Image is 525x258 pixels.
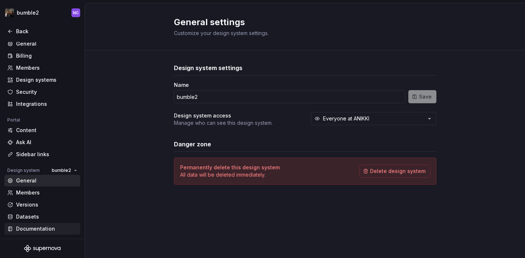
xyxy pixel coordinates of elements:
div: Members [16,189,77,196]
p: Manage who can see this design system. [174,119,273,127]
div: General [16,40,77,47]
div: Integrations [16,100,77,108]
a: Sidebar links [4,149,80,160]
a: Versions [4,199,80,211]
svg: Supernova Logo [24,245,61,252]
div: Billing [16,52,77,59]
a: Billing [4,50,80,62]
div: Documentation [16,225,77,232]
h4: Design system access [174,112,231,119]
h3: Danger zone [174,140,211,149]
a: Members [4,187,80,199]
div: Portal [4,116,23,124]
a: Integrations [4,98,80,110]
a: Content [4,124,80,136]
span: Delete design system [370,167,425,175]
div: Members [16,64,77,72]
div: Design system [4,166,43,175]
div: Everyone at ANIKKI [323,115,369,122]
div: Security [16,88,77,96]
a: Design systems [4,74,80,86]
a: Datasets [4,211,80,223]
h2: General settings [174,16,428,28]
a: Security [4,86,80,98]
a: Ask AI [4,136,80,148]
button: Everyone at ANIKKI [311,112,436,125]
a: Documentation [4,223,80,235]
p: All data will be deleted immediately. [180,171,280,178]
button: bumble2NC [1,5,83,21]
div: Versions [16,201,77,208]
img: 6406f678-1b55-468d-98ac-69dd53595fce.png [5,8,14,17]
div: Datasets [16,213,77,220]
h3: Design system settings [174,63,242,72]
label: Name [174,81,189,89]
div: NC [73,10,79,16]
button: Delete design system [359,165,430,178]
div: Design systems [16,76,77,84]
div: Sidebar links [16,151,77,158]
div: bumble2 [17,9,39,16]
a: General [4,175,80,186]
a: Back [4,26,80,37]
div: Back [16,28,77,35]
h4: Permanently delete this design system [180,164,280,171]
div: Ask AI [16,139,77,146]
a: General [4,38,80,50]
div: Content [16,127,77,134]
a: Members [4,62,80,74]
div: General [16,177,77,184]
span: Customize your design system settings. [174,30,269,36]
span: bumble2 [52,167,71,173]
